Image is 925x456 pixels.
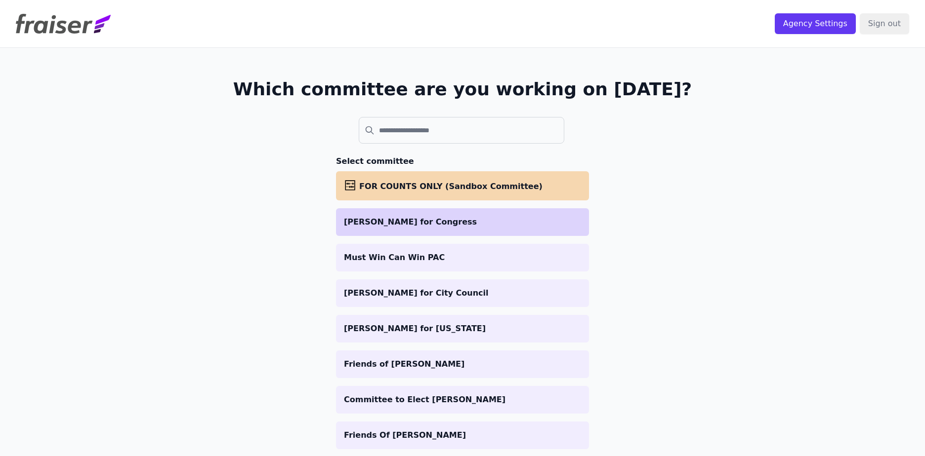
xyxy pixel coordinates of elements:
[336,279,589,307] a: [PERSON_NAME] for City Council
[359,182,543,191] span: FOR COUNTS ONLY (Sandbox Committee)
[336,315,589,342] a: [PERSON_NAME] for [US_STATE]
[336,171,589,200] a: FOR COUNTS ONLY (Sandbox Committee)
[344,287,581,299] p: [PERSON_NAME] for City Council
[336,244,589,271] a: Must Win Can Win PAC
[860,13,909,34] input: Sign out
[775,13,856,34] input: Agency Settings
[233,79,692,99] h1: Which committee are you working on [DATE]?
[344,323,581,335] p: [PERSON_NAME] for [US_STATE]
[336,208,589,236] a: [PERSON_NAME] for Congress
[344,252,581,264] p: Must Win Can Win PAC
[336,421,589,449] a: Friends Of [PERSON_NAME]
[336,350,589,378] a: Friends of [PERSON_NAME]
[344,216,581,228] p: [PERSON_NAME] for Congress
[16,14,111,34] img: Fraiser Logo
[344,358,581,370] p: Friends of [PERSON_NAME]
[336,155,589,167] h3: Select committee
[344,429,581,441] p: Friends Of [PERSON_NAME]
[344,394,581,406] p: Committee to Elect [PERSON_NAME]
[336,386,589,414] a: Committee to Elect [PERSON_NAME]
